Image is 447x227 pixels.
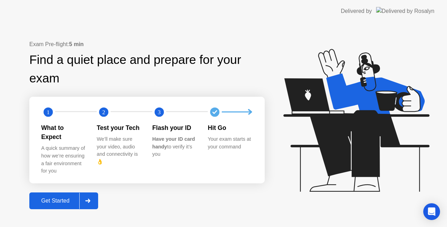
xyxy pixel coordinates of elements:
img: Delivered by Rosalyn [376,7,434,15]
div: We’ll make sure your video, audio and connectivity is 👌 [97,136,141,166]
div: Exam Pre-flight: [29,40,265,49]
text: 3 [158,109,161,115]
div: Test your Tech [97,123,141,132]
text: 1 [47,109,50,115]
div: Flash your ID [152,123,197,132]
div: to verify it’s you [152,136,197,158]
text: 2 [102,109,105,115]
div: Hit Go [208,123,252,132]
div: Get Started [31,198,79,204]
div: Your exam starts at your command [208,136,252,151]
div: Find a quiet place and prepare for your exam [29,51,265,88]
div: A quick summary of how we’re ensuring a fair environment for you [41,145,86,175]
b: Have your ID card handy [152,136,195,149]
div: Delivered by [341,7,372,15]
div: What to Expect [41,123,86,142]
button: Get Started [29,192,98,209]
b: 5 min [69,41,84,47]
div: Open Intercom Messenger [423,203,440,220]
